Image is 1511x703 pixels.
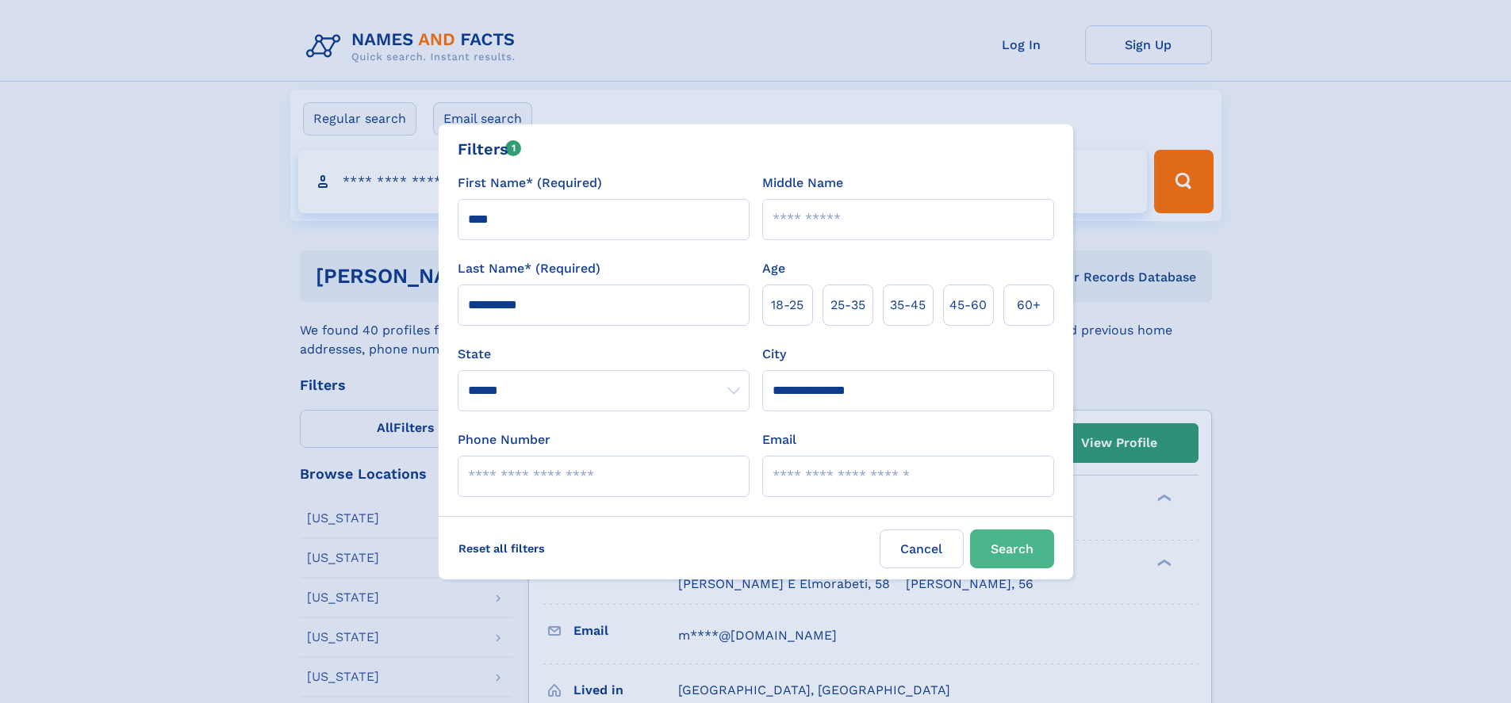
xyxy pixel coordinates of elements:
[458,174,602,193] label: First Name* (Required)
[458,345,750,364] label: State
[458,430,550,449] label: Phone Number
[762,259,785,278] label: Age
[448,529,555,567] label: Reset all filters
[830,296,865,315] span: 25‑35
[970,529,1054,568] button: Search
[771,296,803,315] span: 18‑25
[1017,296,1041,315] span: 60+
[762,430,796,449] label: Email
[762,174,843,193] label: Middle Name
[458,259,600,278] label: Last Name* (Required)
[890,296,926,315] span: 35‑45
[949,296,987,315] span: 45‑60
[762,345,786,364] label: City
[880,529,964,568] label: Cancel
[458,137,522,161] div: Filters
